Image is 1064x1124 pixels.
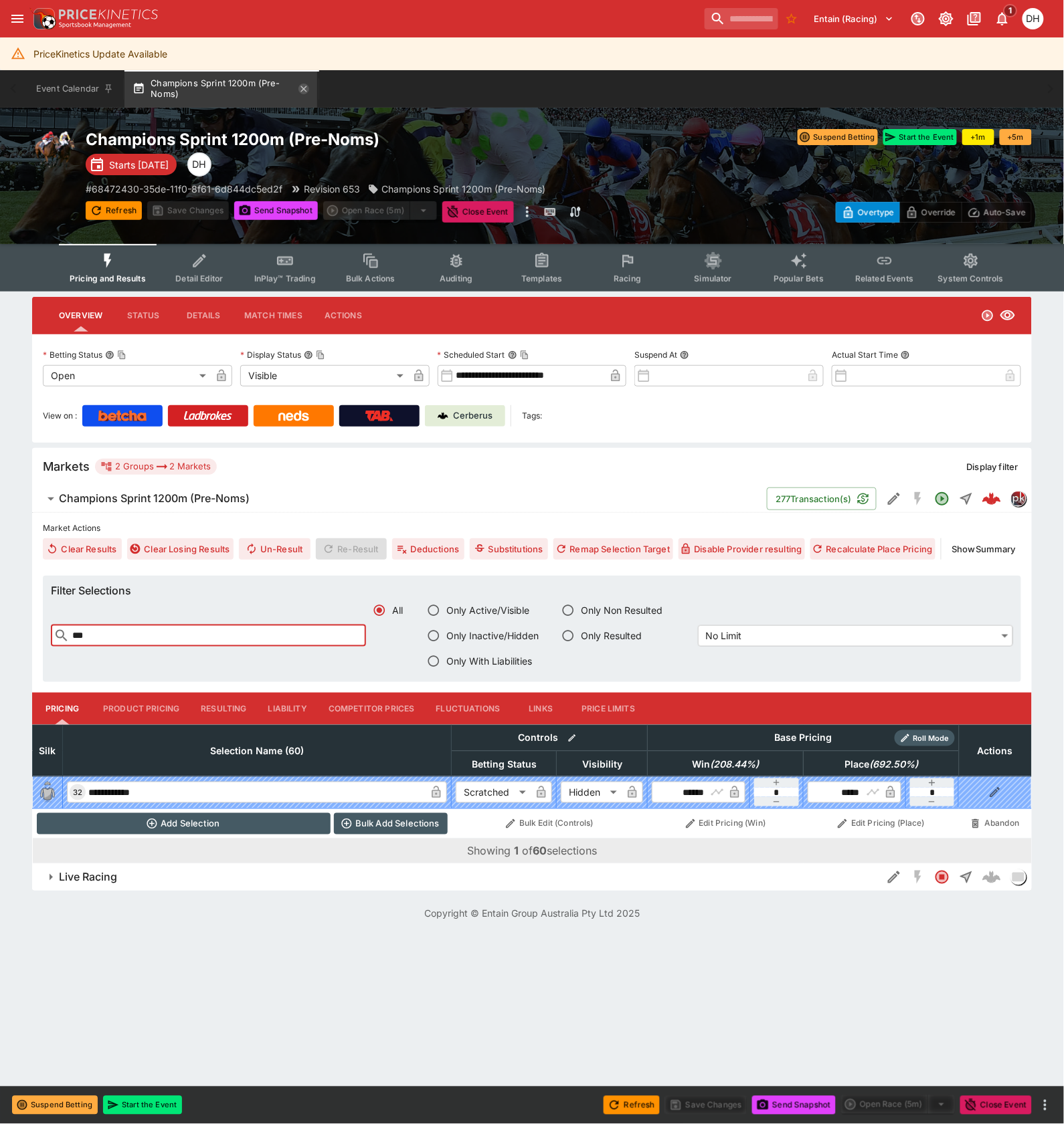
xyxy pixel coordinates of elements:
button: Edit Detail [882,865,906,889]
button: Deductions [392,538,464,560]
div: split button [841,1095,955,1114]
svg: Open [934,491,950,507]
div: Open [43,365,211,386]
button: Refresh [604,1096,660,1115]
span: Popular Bets [774,273,824,284]
button: open drawer [5,7,29,31]
button: Suspend Betting [798,129,878,145]
button: Event Calendar [28,70,122,108]
button: Open [930,487,954,511]
span: 32 [70,788,85,797]
button: more [1037,1097,1053,1113]
button: Suspend At [680,350,689,360]
button: Display filter [959,456,1027,477]
span: Betting Status [457,756,551,772]
button: Bulk Edit (Controls) [456,813,644,834]
th: Actions [959,725,1031,776]
button: Add Selection [37,813,331,834]
button: Competitor Prices [318,693,426,725]
button: Clear Losing Results [127,538,234,560]
p: Scheduled Start [438,349,505,360]
span: Bulk Actions [346,273,395,284]
svg: Open [981,309,994,322]
img: PriceKinetics [59,9,158,19]
button: Product Pricing [92,693,190,725]
img: pricekinetics [1011,491,1026,506]
span: Only Active/Visible [446,603,529,617]
img: Cerberus [438,411,448,421]
a: 3dc75fb8-379f-46e0-9171-4125cb96e9ef [978,485,1005,512]
em: ( 692.50 %) [869,756,918,772]
button: Un-Result [239,538,311,560]
button: Actions [313,300,373,332]
span: Templates [521,273,562,284]
button: Straight [954,487,978,511]
p: Copy To Clipboard [86,182,282,196]
button: Links [511,693,571,725]
button: Liability [258,693,318,725]
button: Close Event [960,1096,1032,1115]
div: Hidden [561,782,622,803]
button: Override [899,202,962,223]
span: InPlay™ Trading [254,273,316,284]
button: Display StatusCopy To Clipboard [304,350,313,360]
button: Toggle light/dark mode [934,7,958,31]
h6: Champions Sprint 1200m (Pre-Noms) [59,491,250,505]
button: Pricing [32,693,92,725]
p: Overtype [858,205,894,219]
button: Closed [930,865,954,889]
label: Tags: [522,405,542,427]
span: Simulator [695,273,732,284]
button: Overview [48,300,113,332]
span: System Controls [938,273,1004,284]
div: Champions Sprint 1200m (Pre-Noms) [368,182,545,196]
button: Select Tenant [806,8,902,29]
span: Only Inactive/Hidden [446,629,539,643]
button: Details [173,300,234,332]
span: Pricing and Results [70,273,146,284]
label: View on : [43,405,77,427]
div: Show/hide Price Roll mode configuration. [895,730,955,746]
span: Detail Editor [175,273,223,284]
p: Starts [DATE] [109,158,169,172]
button: Remap Selection Target [553,538,673,560]
button: Clear Results [43,538,122,560]
button: Resulting [190,693,257,725]
button: Disable Provider resulting [679,538,805,560]
div: split button [323,201,437,220]
div: pricekinetics [1010,491,1027,507]
button: Bulk Add Selections via CSV Data [334,813,448,834]
button: Connected to PK [906,7,930,31]
button: Daniel Hooper [1018,4,1048,33]
span: Roll Mode [908,733,955,744]
button: Copy To Clipboard [316,350,325,360]
button: Copy To Clipboard [117,350,126,360]
span: Selection Name (60) [195,743,319,759]
span: Only Resulted [581,629,642,643]
span: Auditing [440,273,472,284]
img: Sportsbook Management [59,22,131,28]
span: Place(692.50%) [830,756,933,772]
button: Actual Start Time [901,350,910,360]
button: No Bookmarks [781,8,802,29]
img: horse_racing.png [32,129,75,172]
h6: Live Racing [59,871,117,885]
div: PriceKinetics Update Available [33,41,167,66]
button: Auto-Save [962,202,1032,223]
button: Start the Event [103,1096,182,1115]
svg: Closed [934,869,950,885]
button: Refresh [86,201,142,220]
div: 2 Groups 2 Markets [100,459,211,475]
button: more [519,201,535,223]
em: ( 208.44 %) [710,756,759,772]
th: Silk [33,725,63,776]
img: Ladbrokes [183,411,232,421]
p: Display Status [240,349,301,360]
svg: Visible [1000,308,1016,324]
button: Champions Sprint 1200m (Pre-Noms) [32,485,767,512]
span: Related Events [855,273,913,284]
button: Notifications [990,7,1014,31]
button: 277Transaction(s) [767,487,877,510]
button: Close Event [442,201,514,223]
